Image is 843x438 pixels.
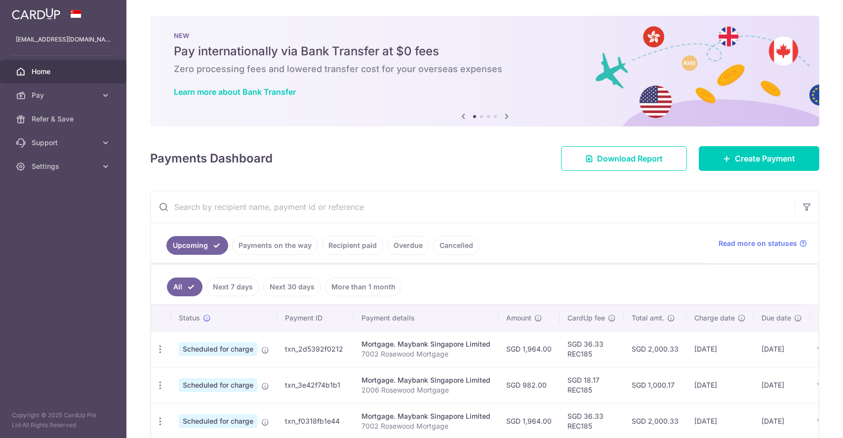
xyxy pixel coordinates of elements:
[686,331,754,367] td: [DATE]
[560,367,624,403] td: SGD 18.17 REC185
[32,90,97,100] span: Pay
[780,408,833,433] iframe: Opens a widget where you can find more information
[624,331,686,367] td: SGD 2,000.33
[719,239,797,248] span: Read more on statuses
[354,305,498,331] th: Payment details
[32,161,97,171] span: Settings
[686,367,754,403] td: [DATE]
[754,367,810,403] td: [DATE]
[361,349,490,359] p: 7002 Rosewood Mortgage
[735,153,795,164] span: Create Payment
[277,367,354,403] td: txn_3e42f74b1b1
[498,367,560,403] td: SGD 982.00
[597,153,663,164] span: Download Report
[754,331,810,367] td: [DATE]
[813,379,833,391] img: Bank Card
[361,375,490,385] div: Mortgage. Maybank Singapore Limited
[361,421,490,431] p: 7002 Rosewood Mortgage
[150,150,273,167] h4: Payments Dashboard
[361,411,490,421] div: Mortgage. Maybank Singapore Limited
[150,16,819,126] img: Bank transfer banner
[506,313,531,323] span: Amount
[32,67,97,77] span: Home
[206,278,259,296] a: Next 7 days
[12,8,60,20] img: CardUp
[632,313,664,323] span: Total amt.
[179,378,257,392] span: Scheduled for charge
[813,343,833,355] img: Bank Card
[719,239,807,248] a: Read more on statuses
[498,331,560,367] td: SGD 1,964.00
[32,138,97,148] span: Support
[624,367,686,403] td: SGD 1,000.17
[277,305,354,331] th: Payment ID
[277,331,354,367] td: txn_2d5392f0212
[263,278,321,296] a: Next 30 days
[174,43,796,59] h5: Pay internationally via Bank Transfer at $0 fees
[179,414,257,428] span: Scheduled for charge
[151,191,795,223] input: Search by recipient name, payment id or reference
[179,313,200,323] span: Status
[387,236,429,255] a: Overdue
[232,236,318,255] a: Payments on the way
[174,63,796,75] h6: Zero processing fees and lowered transfer cost for your overseas expenses
[166,236,228,255] a: Upcoming
[699,146,819,171] a: Create Payment
[567,313,605,323] span: CardUp fee
[694,313,735,323] span: Charge date
[322,236,383,255] a: Recipient paid
[325,278,402,296] a: More than 1 month
[561,146,687,171] a: Download Report
[361,385,490,395] p: 2006 Rosewood Mortgage
[174,32,796,40] p: NEW
[167,278,202,296] a: All
[179,342,257,356] span: Scheduled for charge
[560,331,624,367] td: SGD 36.33 REC185
[433,236,480,255] a: Cancelled
[32,114,97,124] span: Refer & Save
[174,87,296,97] a: Learn more about Bank Transfer
[762,313,791,323] span: Due date
[361,339,490,349] div: Mortgage. Maybank Singapore Limited
[16,35,111,44] p: [EMAIL_ADDRESS][DOMAIN_NAME]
